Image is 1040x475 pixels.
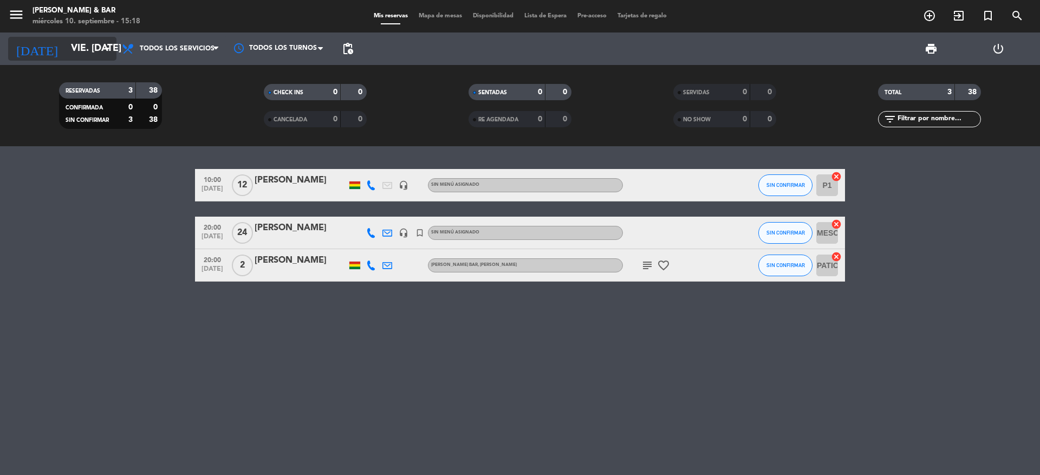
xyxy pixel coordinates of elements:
button: SIN CONFIRMAR [758,174,812,196]
span: TOTAL [885,90,901,95]
span: Mis reservas [368,13,413,19]
strong: 0 [358,88,365,96]
span: 2 [232,255,253,276]
span: SIN CONFIRMAR [766,262,805,268]
span: [PERSON_NAME] BAR, [PERSON_NAME] [431,263,517,267]
span: SIN CONFIRMAR [766,230,805,236]
strong: 0 [128,103,133,111]
span: Lista de Espera [519,13,572,19]
button: menu [8,6,24,27]
strong: 38 [149,116,160,123]
strong: 3 [947,88,952,96]
span: [DATE] [199,265,226,278]
strong: 0 [768,115,774,123]
strong: 0 [768,88,774,96]
span: Sin menú asignado [431,183,479,187]
button: SIN CONFIRMAR [758,255,812,276]
span: 20:00 [199,253,226,265]
span: [DATE] [199,185,226,198]
strong: 38 [968,88,979,96]
i: arrow_drop_down [101,42,114,55]
span: 24 [232,222,253,244]
div: LOG OUT [965,32,1032,65]
span: [DATE] [199,233,226,245]
span: SERVIDAS [683,90,710,95]
span: SIN CONFIRMAR [766,182,805,188]
strong: 0 [333,115,337,123]
span: 12 [232,174,253,196]
strong: 0 [743,88,747,96]
i: headset_mic [399,228,408,238]
strong: 0 [538,88,542,96]
div: [PERSON_NAME] [255,173,347,187]
strong: 0 [538,115,542,123]
i: search [1011,9,1024,22]
span: RESERVADAS [66,88,100,94]
span: SIN CONFIRMAR [66,118,109,123]
strong: 0 [563,115,569,123]
div: miércoles 10. septiembre - 15:18 [32,16,140,27]
i: headset_mic [399,180,408,190]
strong: 3 [128,116,133,123]
i: power_settings_new [992,42,1005,55]
i: cancel [831,171,842,182]
span: print [925,42,938,55]
span: 10:00 [199,173,226,185]
span: Todos los servicios [140,45,214,53]
i: turned_in_not [415,228,425,238]
div: [PERSON_NAME] & Bar [32,5,140,16]
i: favorite_border [657,259,670,272]
span: Mapa de mesas [413,13,467,19]
div: [PERSON_NAME] [255,221,347,235]
strong: 0 [358,115,365,123]
strong: 0 [333,88,337,96]
strong: 3 [128,87,133,94]
i: menu [8,6,24,23]
button: SIN CONFIRMAR [758,222,812,244]
span: 20:00 [199,220,226,233]
span: Disponibilidad [467,13,519,19]
i: cancel [831,219,842,230]
span: pending_actions [341,42,354,55]
strong: 0 [563,88,569,96]
strong: 0 [743,115,747,123]
div: [PERSON_NAME] [255,253,347,268]
span: Pre-acceso [572,13,612,19]
span: NO SHOW [683,117,711,122]
span: SENTADAS [478,90,507,95]
span: Sin menú asignado [431,230,479,235]
span: CANCELADA [274,117,307,122]
i: turned_in_not [981,9,994,22]
i: subject [641,259,654,272]
span: RE AGENDADA [478,117,518,122]
i: add_circle_outline [923,9,936,22]
i: cancel [831,251,842,262]
strong: 0 [153,103,160,111]
strong: 38 [149,87,160,94]
span: Tarjetas de regalo [612,13,672,19]
span: CONFIRMADA [66,105,103,110]
i: [DATE] [8,37,66,61]
span: CHECK INS [274,90,303,95]
i: exit_to_app [952,9,965,22]
i: filter_list [883,113,896,126]
input: Filtrar por nombre... [896,113,980,125]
